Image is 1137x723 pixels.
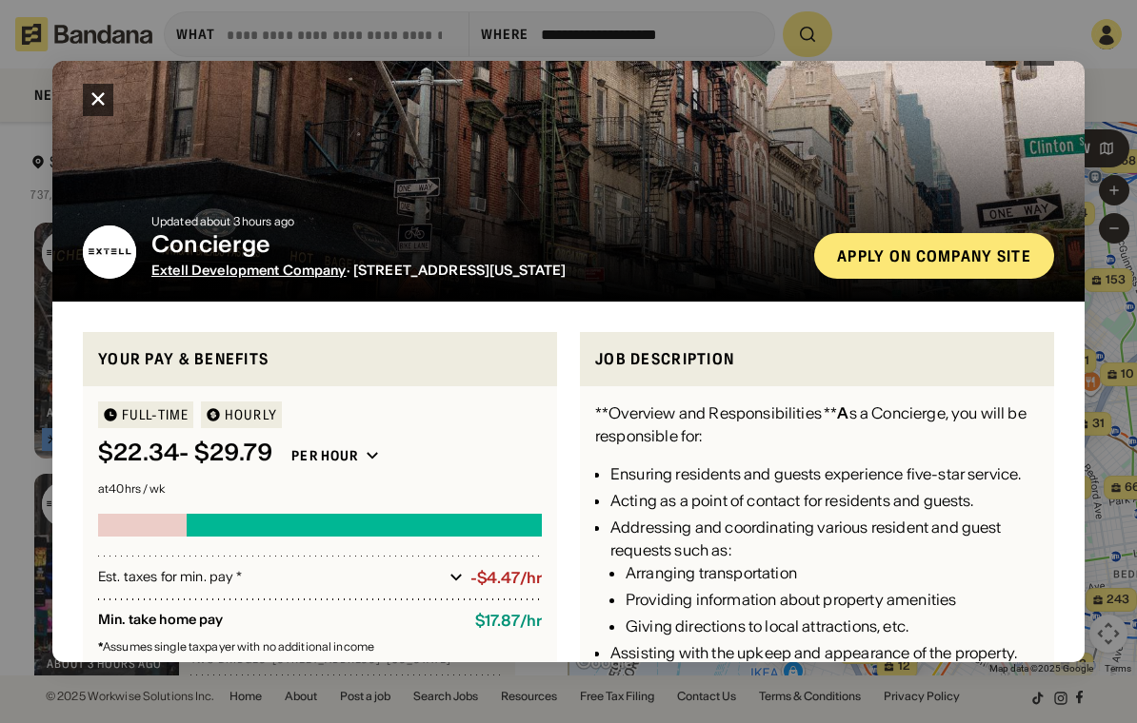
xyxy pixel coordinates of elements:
div: Giving directions to local attractions, etc. [626,615,1039,637]
div: Est. taxes for min. pay * [98,568,442,587]
div: Ensuring residents and guests experience five-star service. [610,462,1039,485]
div: Concierge [151,231,799,259]
div: Providing information about property amenities [626,588,1039,611]
div: Updated about 3 hours ago [151,216,799,227]
div: Per hour [291,447,358,464]
div: Job Description [595,347,1039,371]
div: Min. take home pay [98,612,460,630]
div: A [837,403,848,422]
div: · [STREET_ADDRESS][US_STATE] [151,263,799,279]
div: -$4.47/hr [470,569,542,587]
div: Acting as a point of contact for residents and guests. [610,489,1039,512]
div: $ 22.34 - $29.79 [98,440,272,467]
div: **Overview and Responsibilities ** s a Concierge, you will be responsible for: [595,401,1039,447]
div: Full-time [122,408,189,421]
div: Your pay & benefits [98,347,542,371]
div: Addressing and coordinating various resident and guest requests such as: [610,516,1039,637]
div: Apply on company site [837,248,1031,264]
div: at 40 hrs / wk [98,483,542,495]
img: Extell Development Company logo [83,225,136,279]
div: Assisting with the upkeep and appearance of the property. [610,641,1039,664]
div: HOURLY [225,408,277,421]
div: Assumes single taxpayer with no additional income [98,641,542,653]
div: $ 17.87 / hr [475,612,542,630]
div: Arranging transportation [626,561,1039,584]
span: Extell Development Company [151,262,347,279]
